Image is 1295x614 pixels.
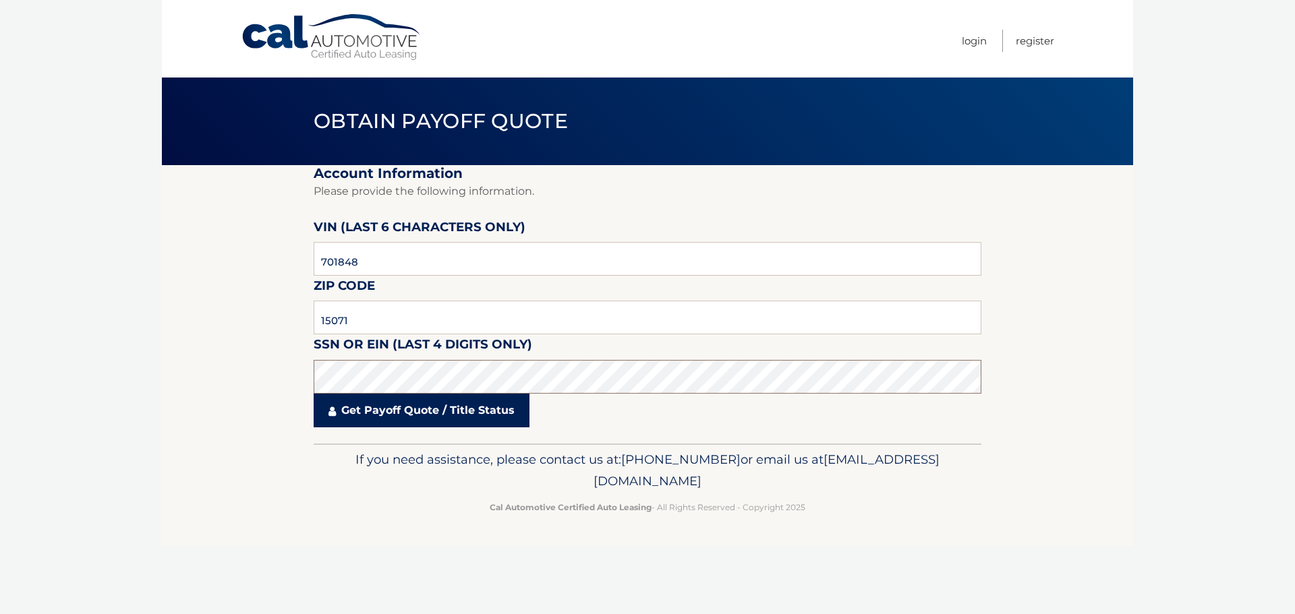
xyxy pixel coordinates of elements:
[314,394,529,427] a: Get Payoff Quote / Title Status
[962,30,987,52] a: Login
[241,13,423,61] a: Cal Automotive
[314,334,532,359] label: SSN or EIN (last 4 digits only)
[314,165,981,182] h2: Account Information
[1016,30,1054,52] a: Register
[621,452,741,467] span: [PHONE_NUMBER]
[314,182,981,201] p: Please provide the following information.
[314,109,568,133] span: Obtain Payoff Quote
[322,500,973,514] p: - All Rights Reserved - Copyright 2025
[314,217,525,242] label: VIN (last 6 characters only)
[322,449,973,492] p: If you need assistance, please contact us at: or email us at
[490,502,652,512] strong: Cal Automotive Certified Auto Leasing
[314,276,375,301] label: Zip Code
